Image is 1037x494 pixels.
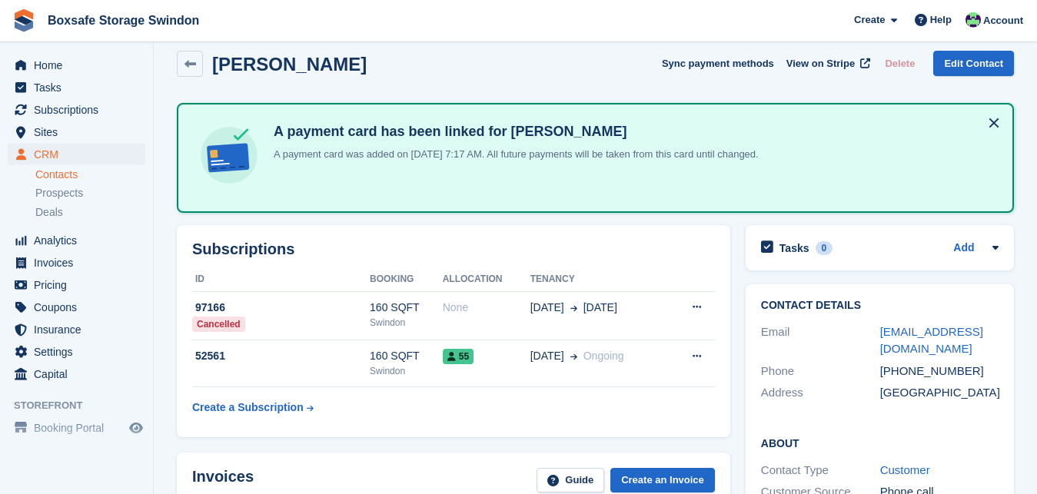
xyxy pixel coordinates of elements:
span: Invoices [34,252,126,274]
span: Insurance [34,319,126,340]
th: Allocation [443,267,530,292]
span: Help [930,12,952,28]
div: 52561 [192,348,370,364]
div: [GEOGRAPHIC_DATA] [880,384,999,402]
a: Create a Subscription [192,393,314,422]
h4: A payment card has been linked for [PERSON_NAME] [268,123,759,141]
a: Preview store [127,419,145,437]
h2: Contact Details [761,300,999,312]
a: View on Stripe [780,51,873,76]
a: Add [953,240,974,257]
div: Swindon [370,364,443,378]
a: Contacts [35,167,145,182]
a: Guide [537,468,604,493]
a: [EMAIL_ADDRESS][DOMAIN_NAME] [880,325,983,356]
div: 160 SQFT [370,348,443,364]
a: menu [8,297,145,318]
th: Tenancy [530,267,668,292]
button: Delete [879,51,921,76]
a: menu [8,319,145,340]
span: Capital [34,363,126,385]
span: Subscriptions [34,99,126,121]
span: 55 [443,349,474,364]
span: Settings [34,341,126,363]
img: stora-icon-8386f47178a22dfd0bd8f6a31ec36ba5ce8667c1dd55bd0f319d3a0aa187defe.svg [12,9,35,32]
a: Deals [35,204,145,220]
a: menu [8,274,145,296]
div: 0 [816,241,833,255]
span: [DATE] [530,300,564,316]
a: Create an Invoice [610,468,715,493]
span: Storefront [14,398,153,413]
div: Address [761,384,880,402]
th: Booking [370,267,443,292]
div: 97166 [192,300,370,316]
a: Customer [880,463,930,476]
button: Sync payment methods [662,51,774,76]
a: menu [8,121,145,143]
a: menu [8,144,145,165]
div: Contact Type [761,462,880,479]
span: Create [854,12,885,28]
a: menu [8,417,145,439]
span: Deals [35,205,63,220]
span: Home [34,55,126,76]
span: Pricing [34,274,126,296]
a: menu [8,230,145,251]
div: Phone [761,363,880,380]
h2: Tasks [779,241,809,255]
a: menu [8,77,145,98]
h2: Subscriptions [192,240,715,258]
a: Prospects [35,185,145,201]
span: [DATE] [530,348,564,364]
p: A payment card was added on [DATE] 7:17 AM. All future payments will be taken from this card unti... [268,147,759,162]
div: Email [761,323,880,358]
div: Swindon [370,316,443,330]
h2: About [761,435,999,450]
div: Create a Subscription [192,400,304,416]
a: menu [8,363,145,385]
a: menu [8,341,145,363]
div: [PHONE_NUMBER] [880,363,999,380]
span: CRM [34,144,126,165]
span: Ongoing [583,350,624,362]
a: Boxsafe Storage Swindon [42,8,205,33]
h2: [PERSON_NAME] [212,54,367,75]
a: menu [8,55,145,76]
div: 160 SQFT [370,300,443,316]
img: card-linked-ebf98d0992dc2aeb22e95c0e3c79077019eb2392cfd83c6a337811c24bc77127.svg [197,123,261,187]
th: ID [192,267,370,292]
a: Edit Contact [933,51,1014,76]
span: Analytics [34,230,126,251]
span: Tasks [34,77,126,98]
a: menu [8,252,145,274]
span: [DATE] [583,300,617,316]
div: None [443,300,530,316]
span: View on Stripe [786,56,855,71]
span: Coupons [34,297,126,318]
span: Account [983,13,1023,28]
img: Kim Virabi [966,12,981,28]
div: Cancelled [192,317,245,332]
h2: Invoices [192,468,254,493]
span: Prospects [35,186,83,201]
span: Sites [34,121,126,143]
a: menu [8,99,145,121]
span: Booking Portal [34,417,126,439]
